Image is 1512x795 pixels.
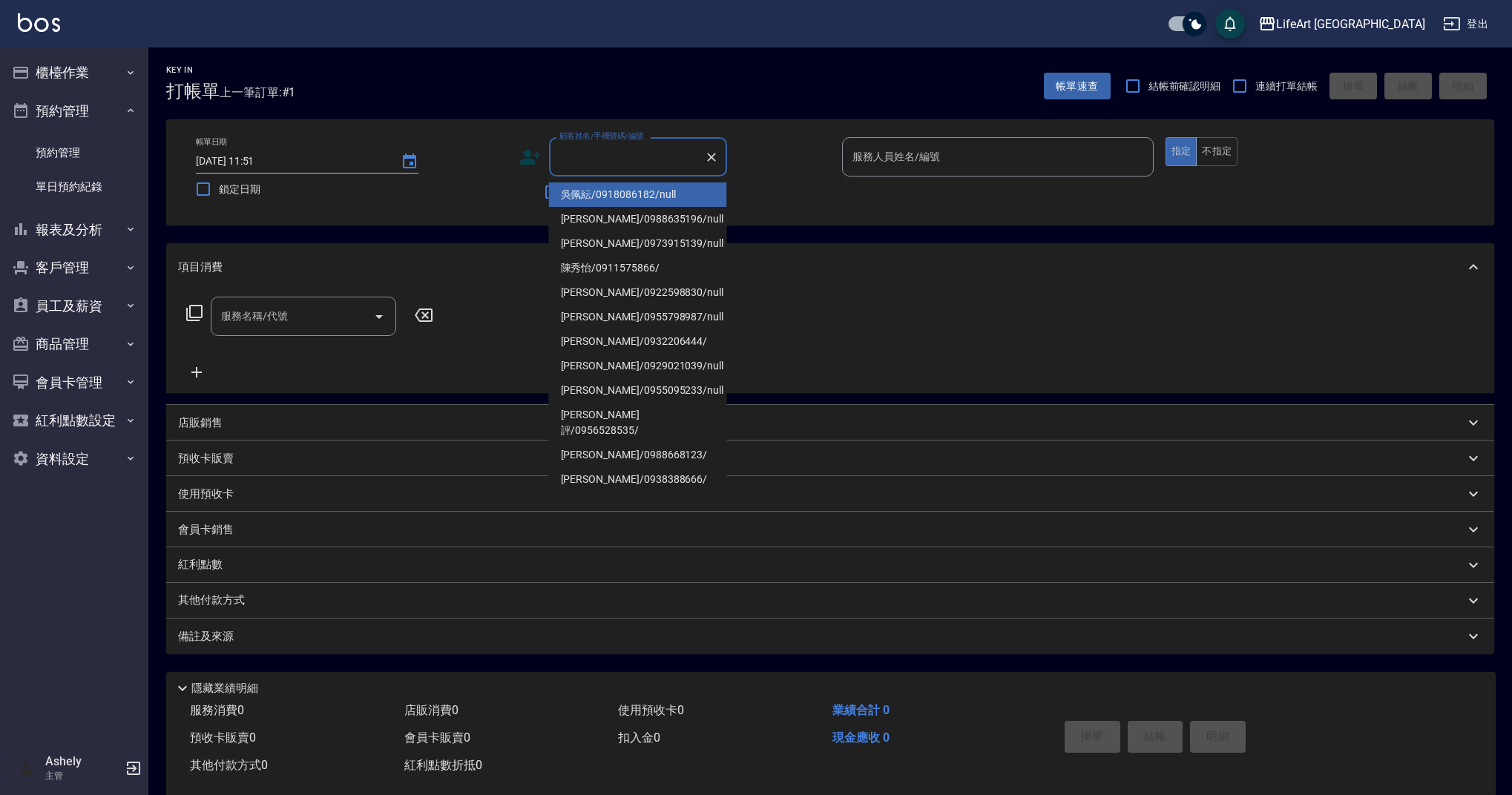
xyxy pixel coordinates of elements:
[549,207,727,231] li: [PERSON_NAME]/0988635196/null
[1437,10,1494,38] button: 登出
[18,13,60,32] img: Logo
[1215,9,1245,39] button: save
[45,769,121,782] p: 主管
[178,557,230,573] p: 紅利點數
[549,329,727,354] li: [PERSON_NAME]/0932206444/
[6,136,142,170] a: 預約管理
[12,753,42,783] img: Person
[1196,137,1237,166] button: 不指定
[190,730,256,745] span: 預收卡販賣 0
[618,703,684,717] span: 使用預收卡 0
[166,583,1494,618] div: 其他付款方式
[166,81,220,102] h3: 打帳單
[1276,15,1425,33] div: LifeArt [GEOGRAPHIC_DATA]
[166,405,1494,441] div: 店販銷售
[178,593,252,609] p: 其他付款方式
[1166,137,1197,166] button: 指定
[549,443,727,467] li: [PERSON_NAME]/0988668123/
[832,703,890,717] span: 業績合計 0
[404,730,470,745] span: 會員卡販賣 0
[178,451,234,466] p: 預收卡販賣
[166,618,1494,654] div: 備註及來源
[178,415,223,431] p: 店販銷售
[6,53,142,92] button: 櫃檯作業
[549,231,727,256] li: [PERSON_NAME]/0973915139/null
[1255,79,1318,94] span: 連續打單結帳
[6,440,142,478] button: 資料設定
[1252,9,1431,39] button: LifeArt [GEOGRAPHIC_DATA]
[220,83,296,102] span: 上一筆訂單:#1
[196,149,386,174] input: YYYY/MM/DD hh:mm
[6,325,142,363] button: 商品管理
[1148,79,1221,94] span: 結帳前確認明細
[178,629,234,644] p: 備註及來源
[549,492,727,516] li: [PERSON_NAME]/0929096358/
[1044,73,1111,100] button: 帳單速查
[549,403,727,443] li: [PERSON_NAME]評/0956528535/
[6,287,142,326] button: 員工及薪資
[196,136,227,148] label: 帳單日期
[178,522,234,538] p: 會員卡銷售
[392,144,427,179] button: Choose date, selected date is 2025-09-14
[45,754,121,769] h5: Ashely
[6,170,142,204] a: 單日預約紀錄
[6,211,142,249] button: 報表及分析
[549,305,727,329] li: [PERSON_NAME]/0955798987/null
[701,147,722,168] button: Clear
[6,248,142,287] button: 客戶管理
[166,441,1494,476] div: 預收卡販賣
[178,260,223,275] p: 項目消費
[549,378,727,403] li: [PERSON_NAME]/0955095233/null
[219,182,260,197] span: 鎖定日期
[367,305,391,329] button: Open
[549,280,727,305] li: [PERSON_NAME]/0922598830/null
[404,758,482,772] span: 紅利點數折抵 0
[166,65,220,75] h2: Key In
[190,758,268,772] span: 其他付款方式 0
[190,703,244,717] span: 服務消費 0
[549,354,727,378] li: [PERSON_NAME]/0929021039/null
[832,730,890,745] span: 現金應收 0
[6,92,142,131] button: 預約管理
[178,486,234,502] p: 使用預收卡
[191,681,258,696] p: 隱藏業績明細
[166,512,1494,547] div: 會員卡銷售
[404,703,458,717] span: 店販消費 0
[559,131,644,142] label: 顧客姓名/手機號碼/編號
[166,476,1494,512] div: 使用預收卡
[6,363,142,402] button: 會員卡管理
[166,243,1494,291] div: 項目消費
[549,467,727,492] li: [PERSON_NAME]/0938388666/
[166,547,1494,583] div: 紅利點數
[618,730,660,745] span: 扣入金 0
[549,182,727,207] li: 吳佩紜/0918086182/null
[6,401,142,440] button: 紅利點數設定
[549,256,727,280] li: 陳秀怡/0911575866/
